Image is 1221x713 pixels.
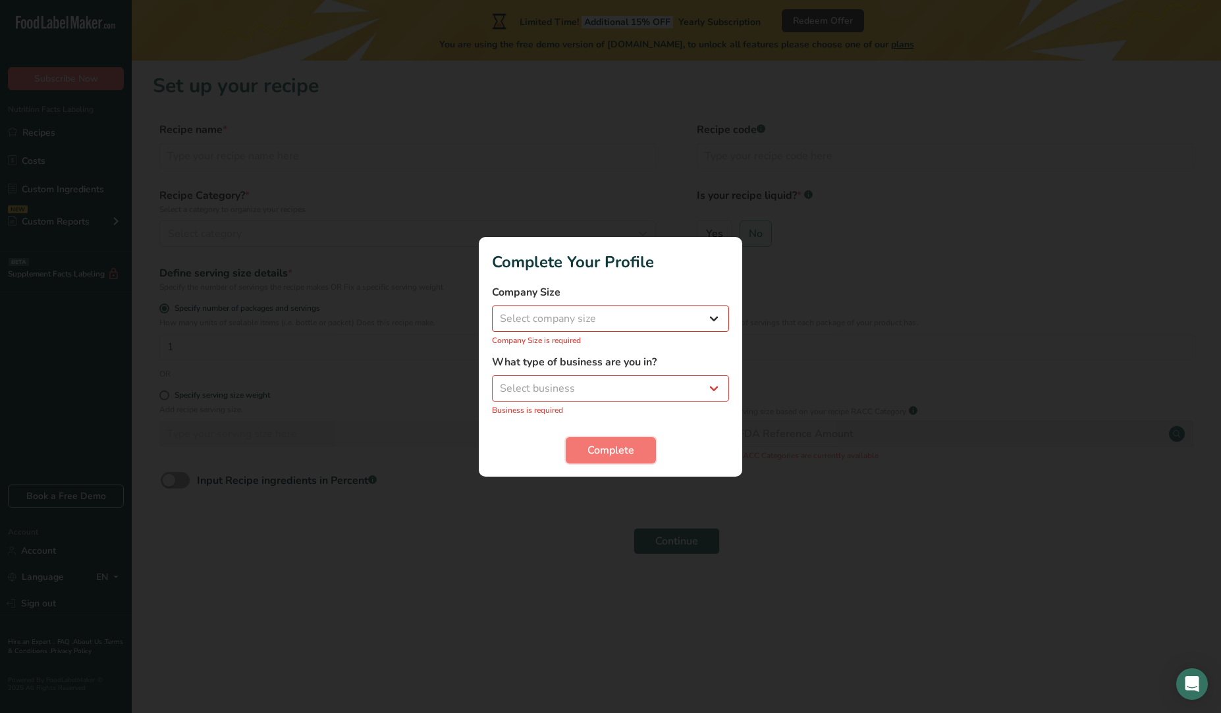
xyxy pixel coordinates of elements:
button: Complete [566,437,656,463]
h1: Complete Your Profile [492,250,729,274]
label: What type of business are you in? [492,354,729,370]
p: Company Size is required [492,334,729,346]
div: Open Intercom Messenger [1176,668,1208,700]
label: Company Size [492,284,729,300]
p: Business is required [492,404,729,416]
span: Complete [587,442,634,458]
